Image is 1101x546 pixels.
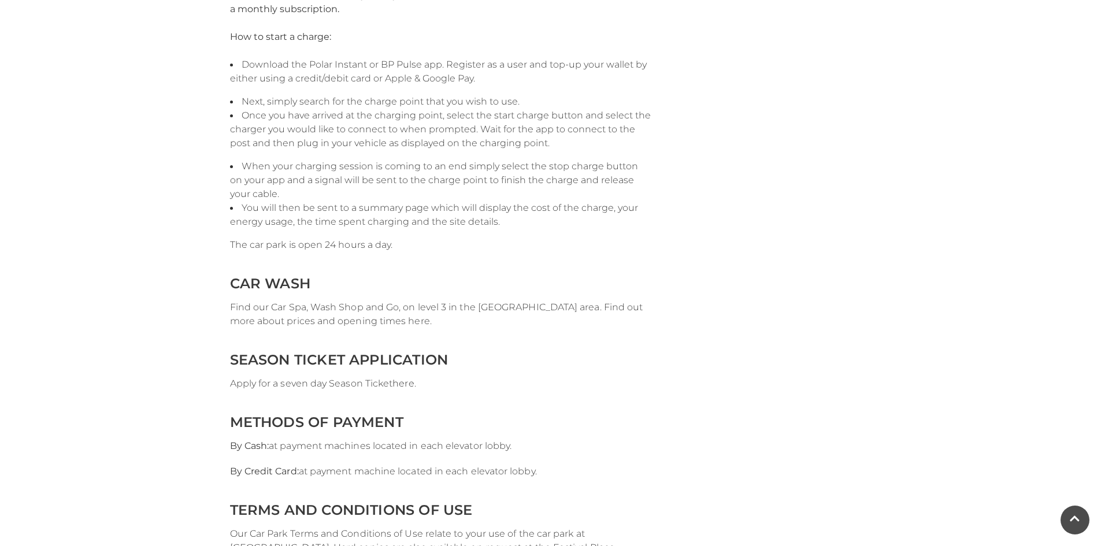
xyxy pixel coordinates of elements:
span: SEASON TICKET APPLICATION [230,351,448,368]
span: You will then be sent to a summary page which will display the cost of the charge, your energy us... [230,202,638,227]
span: Once you have arrived at the charging point, select the start charge button and select the charge... [230,110,651,148]
span: at payment machine located in each elevator lobby. [230,466,537,477]
strong: By Cash: [230,440,269,451]
a: here [392,378,414,389]
span: TERMS AND CONDITIONS OF USE [230,502,473,518]
span: Next, simply search for the charge point that you wish to use. [242,96,520,107]
span: CAR WASH [230,275,310,292]
span: When your charging session is coming to an end simply select the stop charge button on your app a... [230,161,638,199]
span: Find our Car Spa, Wash Shop and Go, on level 3 in the [GEOGRAPHIC_DATA] area. Find out more about... [230,302,643,326]
span: METHODS OF PAYMENT [230,414,403,430]
span: Download the Polar Instant or BP Pulse app. Register as a user and top-up your wallet by either u... [230,59,647,84]
strong: By Credit Card: [230,466,299,477]
span: at payment machines located in each elevator lobby. [230,440,512,451]
span: The car park is open 24 hours a day. [230,239,393,250]
span: How to start a charge: [230,31,331,42]
span: Apply for a seven day Season Ticket . [230,378,416,389]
